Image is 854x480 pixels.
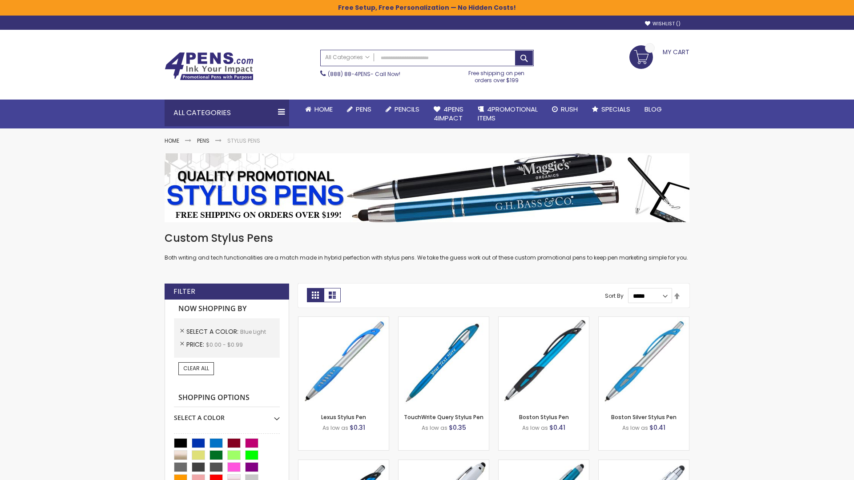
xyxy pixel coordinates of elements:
[649,423,665,432] span: $0.41
[340,100,379,119] a: Pens
[197,137,209,144] a: Pens
[599,317,689,407] img: Boston Silver Stylus Pen-Blue - Light
[356,104,371,114] span: Pens
[434,104,463,123] span: 4Pens 4impact
[322,424,348,432] span: As low as
[471,100,545,128] a: 4PROMOTIONALITEMS
[404,413,483,421] a: TouchWrite Query Stylus Pen
[350,423,365,432] span: $0.31
[519,413,569,421] a: Boston Stylus Pen
[186,327,240,336] span: Select A Color
[227,137,260,144] strong: Stylus Pens
[637,100,669,119] a: Blog
[585,100,637,119] a: Specials
[240,328,266,336] span: Blue Light
[601,104,630,114] span: Specials
[605,292,624,300] label: Sort By
[183,364,209,372] span: Clear All
[298,100,340,119] a: Home
[321,413,366,421] a: Lexus Stylus Pen
[328,70,400,78] span: - Call Now!
[328,70,371,78] a: (888) 88-4PENS
[165,231,689,262] div: Both writing and tech functionalities are a match made in hybrid perfection with stylus pens. We ...
[599,316,689,324] a: Boston Silver Stylus Pen-Blue - Light
[622,424,648,432] span: As low as
[522,424,548,432] span: As low as
[165,100,289,126] div: All Categories
[449,423,466,432] span: $0.35
[399,460,489,467] a: Kimberly Logo Stylus Pens-LT-Blue
[321,50,374,65] a: All Categories
[165,231,689,245] h1: Custom Stylus Pens
[399,316,489,324] a: TouchWrite Query Stylus Pen-Blue Light
[549,423,565,432] span: $0.41
[206,341,243,348] span: $0.00 - $0.99
[174,388,280,408] strong: Shopping Options
[379,100,427,119] a: Pencils
[307,288,324,302] strong: Grid
[298,460,389,467] a: Lexus Metallic Stylus Pen-Blue - Light
[298,317,389,407] img: Lexus Stylus Pen-Blue - Light
[499,316,589,324] a: Boston Stylus Pen-Blue - Light
[561,104,578,114] span: Rush
[499,460,589,467] a: Lory Metallic Stylus Pen-Blue - Light
[499,317,589,407] img: Boston Stylus Pen-Blue - Light
[459,66,534,84] div: Free shipping on pen orders over $199
[298,316,389,324] a: Lexus Stylus Pen-Blue - Light
[186,340,206,349] span: Price
[645,104,662,114] span: Blog
[599,460,689,467] a: Silver Cool Grip Stylus Pen-Blue - Light
[545,100,585,119] a: Rush
[178,362,214,375] a: Clear All
[165,52,254,80] img: 4Pens Custom Pens and Promotional Products
[174,300,280,318] strong: Now Shopping by
[314,104,333,114] span: Home
[165,137,179,144] a: Home
[645,20,681,27] a: Wishlist
[422,424,447,432] span: As low as
[427,100,471,128] a: 4Pens4impact
[478,104,538,123] span: 4PROMOTIONAL ITEMS
[399,317,489,407] img: TouchWrite Query Stylus Pen-Blue Light
[611,413,677,421] a: Boston Silver Stylus Pen
[165,153,689,222] img: Stylus Pens
[325,54,370,61] span: All Categories
[174,407,280,422] div: Select A Color
[173,287,195,296] strong: Filter
[395,104,419,114] span: Pencils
